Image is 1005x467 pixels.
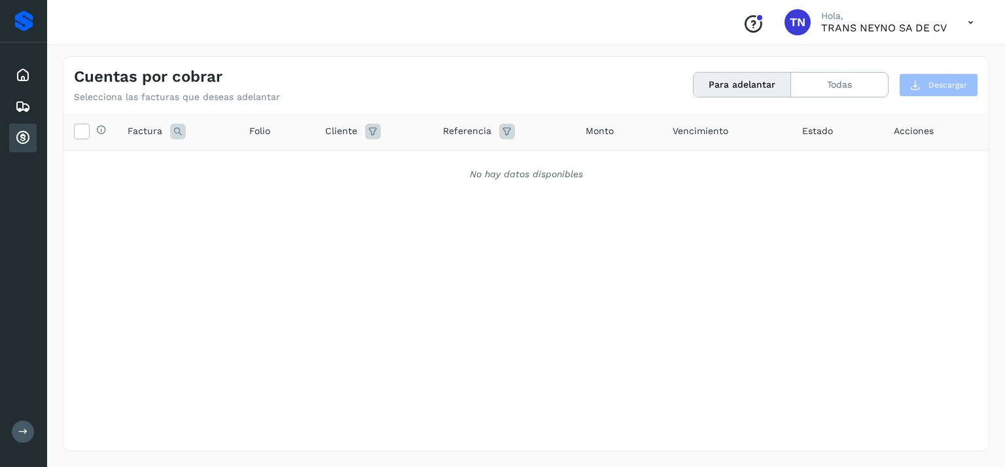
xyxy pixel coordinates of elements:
span: Vencimiento [673,124,728,138]
p: Selecciona las facturas que deseas adelantar [74,92,280,103]
p: Hola, [821,10,947,22]
div: Embarques [9,92,37,121]
span: Acciones [894,124,934,138]
button: Para adelantar [694,73,791,97]
button: Todas [791,73,888,97]
div: No hay datos disponibles [80,167,972,181]
p: TRANS NEYNO SA DE CV [821,22,947,34]
h4: Cuentas por cobrar [74,67,222,86]
div: Inicio [9,61,37,90]
span: Folio [249,124,270,138]
span: Referencia [443,124,491,138]
span: Monto [586,124,614,138]
span: Descargar [928,79,967,91]
span: Estado [802,124,833,138]
span: Cliente [325,124,357,138]
span: Factura [128,124,162,138]
div: Cuentas por cobrar [9,124,37,152]
button: Descargar [899,73,978,97]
